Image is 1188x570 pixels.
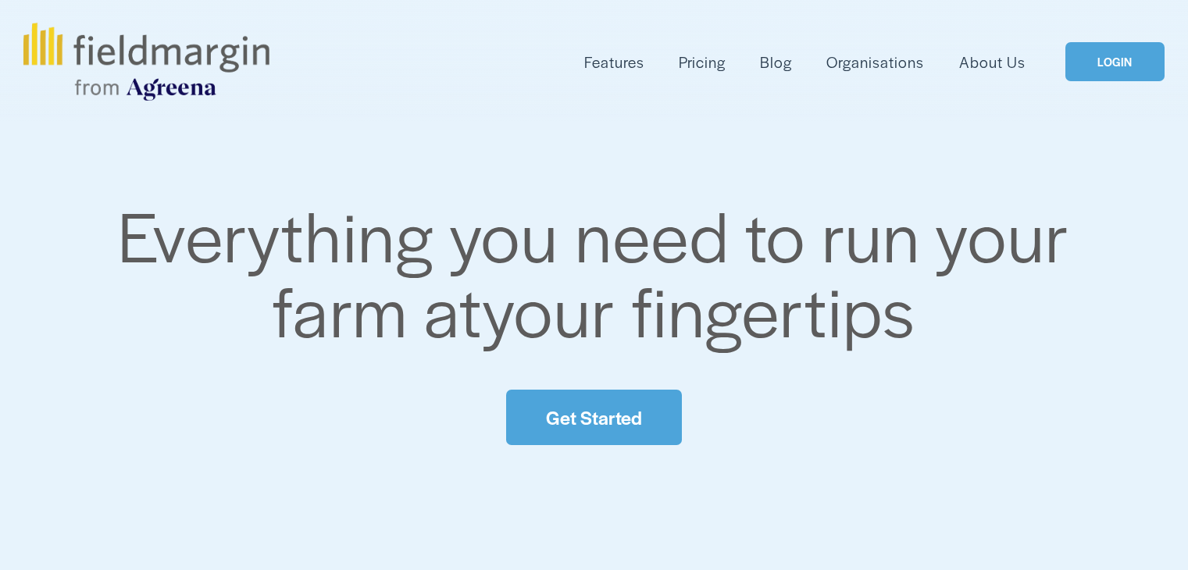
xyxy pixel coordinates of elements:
[118,185,1086,358] span: Everything you need to run your farm at
[959,49,1026,75] a: About Us
[584,49,644,75] a: folder dropdown
[826,49,924,75] a: Organisations
[506,390,681,445] a: Get Started
[679,49,726,75] a: Pricing
[584,51,644,73] span: Features
[482,260,915,358] span: your fingertips
[1065,42,1164,82] a: LOGIN
[760,49,792,75] a: Blog
[23,23,269,101] img: fieldmargin.com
